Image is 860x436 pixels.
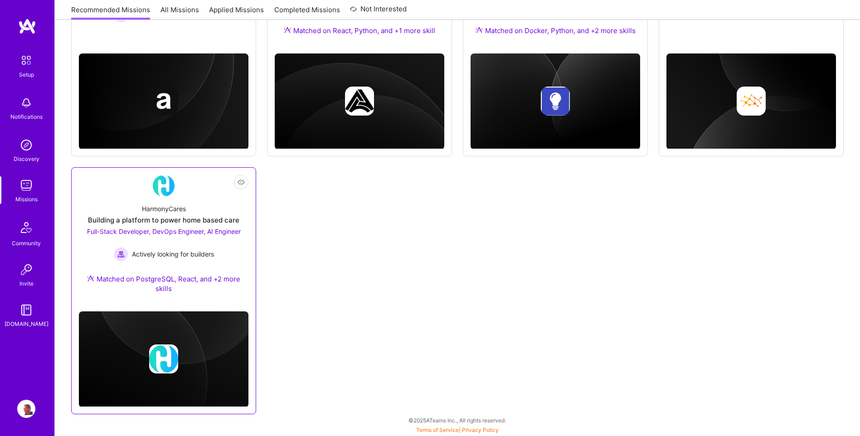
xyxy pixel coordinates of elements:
[209,5,264,20] a: Applied Missions
[153,175,175,197] img: Company Logo
[17,94,35,112] img: bell
[79,53,248,150] img: cover
[476,26,483,34] img: Ateam Purple Icon
[17,301,35,319] img: guide book
[114,247,128,262] img: Actively looking for builders
[416,426,499,433] span: |
[10,112,43,121] div: Notifications
[5,319,49,329] div: [DOMAIN_NAME]
[17,176,35,194] img: teamwork
[87,228,241,235] span: Full-Stack Developer, DevOps Engineer, AI Engineer
[15,217,37,238] img: Community
[462,426,499,433] a: Privacy Policy
[79,274,248,293] div: Matched on PostgreSQL, React, and +2 more skills
[79,311,248,407] img: cover
[275,53,444,150] img: cover
[15,194,38,204] div: Missions
[15,400,38,418] a: User Avatar
[284,26,291,34] img: Ateam Purple Icon
[350,4,407,20] a: Not Interested
[160,5,199,20] a: All Missions
[476,26,636,35] div: Matched on Docker, Python, and +2 more skills
[54,409,860,431] div: © 2025 ATeams Inc., All rights reserved.
[12,238,41,248] div: Community
[71,5,150,20] a: Recommended Missions
[274,5,340,20] a: Completed Missions
[18,18,36,34] img: logo
[17,51,36,70] img: setup
[19,70,34,79] div: Setup
[14,154,39,164] div: Discovery
[345,87,374,116] img: Company logo
[79,175,248,304] a: Company LogoHarmonyCaresBuilding a platform to power home based careFull-Stack Developer, DevOps ...
[149,344,178,373] img: Company logo
[88,215,239,225] div: Building a platform to power home based care
[132,249,214,259] span: Actively looking for builders
[471,53,640,150] img: cover
[87,275,94,282] img: Ateam Purple Icon
[17,261,35,279] img: Invite
[19,279,34,288] div: Invite
[284,26,435,35] div: Matched on React, Python, and +1 more skill
[17,400,35,418] img: User Avatar
[238,179,245,186] i: icon EyeClosed
[142,204,186,213] div: HarmonyCares
[149,87,178,116] img: Company logo
[416,426,459,433] a: Terms of Service
[737,87,766,116] img: Company logo
[17,136,35,154] img: discovery
[541,87,570,116] img: Company logo
[666,53,836,150] img: cover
